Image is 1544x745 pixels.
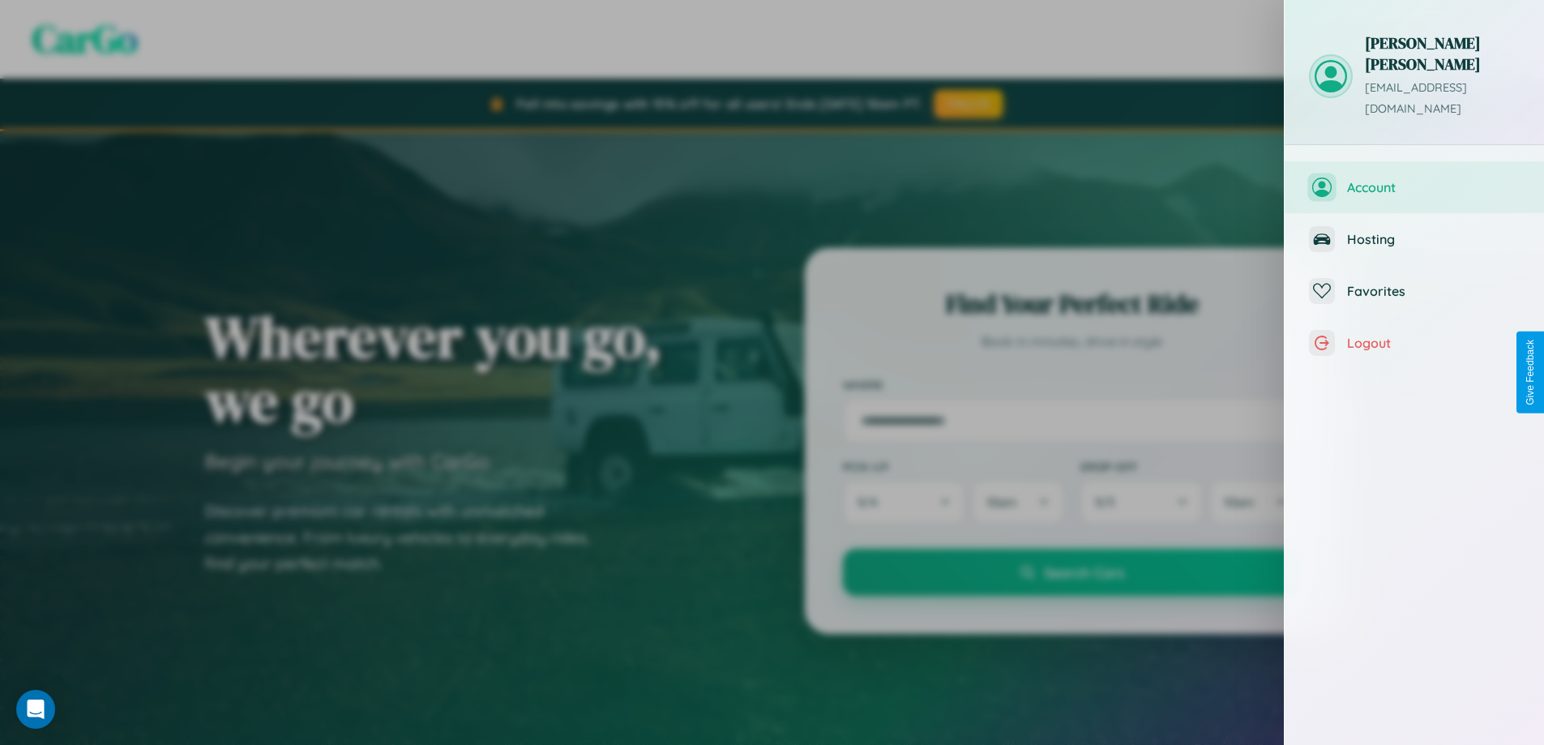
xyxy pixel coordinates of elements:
div: Open Intercom Messenger [16,690,55,729]
span: Logout [1347,335,1520,351]
button: Favorites [1285,265,1544,317]
div: Give Feedback [1525,340,1536,405]
span: Hosting [1347,231,1520,247]
p: [EMAIL_ADDRESS][DOMAIN_NAME] [1365,78,1520,120]
h3: [PERSON_NAME] [PERSON_NAME] [1365,32,1520,75]
button: Logout [1285,317,1544,369]
span: Account [1347,179,1520,195]
button: Hosting [1285,213,1544,265]
span: Favorites [1347,283,1520,299]
button: Account [1285,161,1544,213]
